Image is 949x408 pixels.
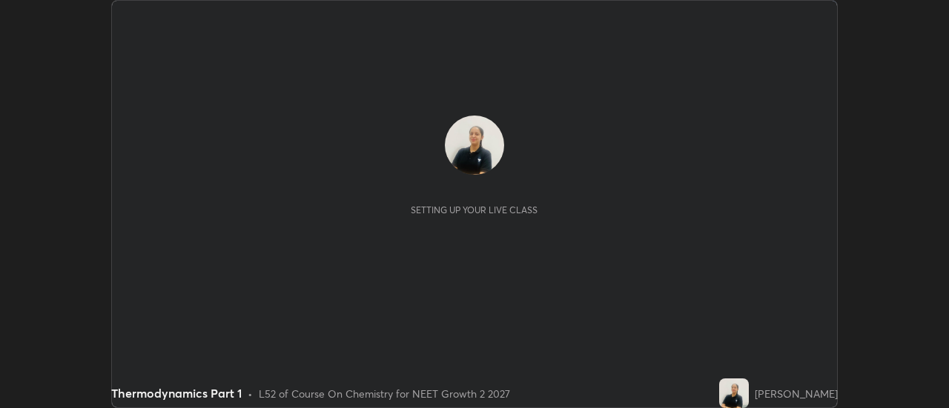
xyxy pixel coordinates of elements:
[111,384,242,402] div: Thermodynamics Part 1
[411,204,538,215] div: Setting up your live class
[259,386,510,401] div: L52 of Course On Chemistry for NEET Growth 2 2027
[445,116,504,175] img: 332d395ef1f14294aa6d42b3991fd35f.jpg
[719,378,749,408] img: 332d395ef1f14294aa6d42b3991fd35f.jpg
[248,386,253,401] div: •
[755,386,838,401] div: [PERSON_NAME]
